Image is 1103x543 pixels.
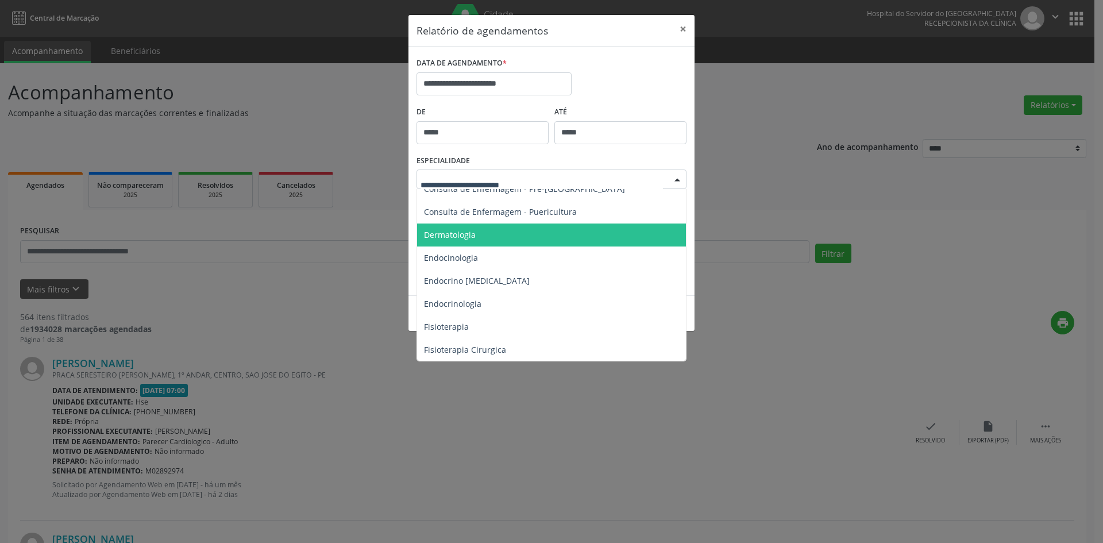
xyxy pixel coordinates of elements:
[424,229,476,240] span: Dermatologia
[424,183,625,194] span: Consulta de Enfermagem - Pré-[GEOGRAPHIC_DATA]
[554,103,687,121] label: ATÉ
[424,321,469,332] span: Fisioterapia
[424,275,530,286] span: Endocrino [MEDICAL_DATA]
[424,298,481,309] span: Endocrinologia
[416,55,507,72] label: DATA DE AGENDAMENTO
[416,23,548,38] h5: Relatório de agendamentos
[424,344,506,355] span: Fisioterapia Cirurgica
[416,103,549,121] label: De
[416,152,470,170] label: ESPECIALIDADE
[672,15,695,43] button: Close
[424,252,478,263] span: Endocinologia
[424,206,577,217] span: Consulta de Enfermagem - Puericultura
